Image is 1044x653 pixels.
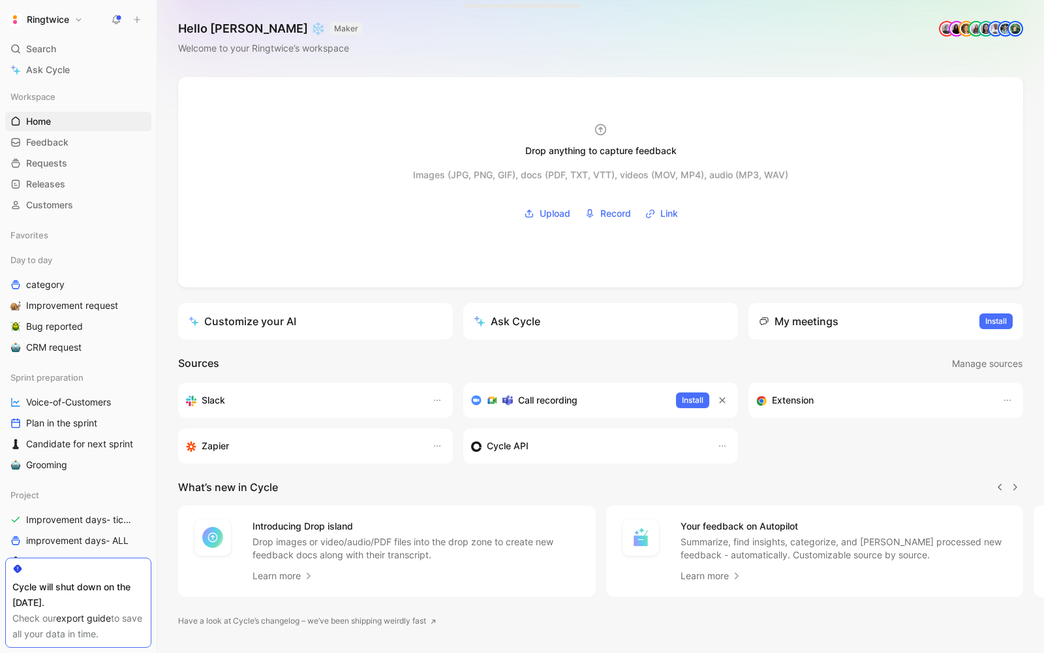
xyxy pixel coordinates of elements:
span: Install [682,394,703,407]
h1: Ringtwice [27,14,69,25]
div: Images (JPG, PNG, GIF), docs (PDF, TXT, VTT), videos (MOV, MP4), audio (MP3, WAV) [413,167,788,183]
a: Ask Cycle [5,60,151,80]
div: Day to daycategory🐌Improvement request🪲Bug reported🤖CRM request [5,250,151,357]
div: Sprint preparation [5,368,151,387]
button: Ask Cycle [463,303,738,340]
div: Welcome to your Ringtwice’s workspace [178,40,362,56]
span: Link [660,206,678,221]
div: Ask Cycle [474,313,540,329]
a: improvement days- ALL [5,531,151,550]
span: Grooming [26,458,67,471]
a: Voice-of-Customers [5,392,151,412]
img: 🤖 [10,460,21,470]
img: 🪲 [10,321,21,332]
div: ProjectImprovement days- tickets readyimprovement days- ALL♟️Card investigations [5,485,151,571]
div: Record & transcribe meetings from Zoom, Meet & Teams. [471,392,666,408]
div: Workspace [5,87,151,106]
div: My meetings [759,313,838,329]
a: 🤖CRM request [5,338,151,357]
h4: Introducing Drop island [253,518,580,534]
button: Manage sources [951,355,1023,372]
img: avatar [1009,22,1022,35]
span: Record [600,206,631,221]
div: Customize your AI [189,313,296,329]
a: Customers [5,195,151,215]
div: Sync your customers, send feedback and get updates in Slack [186,392,419,408]
a: 🤖Grooming [5,455,151,475]
div: Sprint preparationVoice-of-CustomersPlan in the sprint♟️Candidate for next sprint🤖Grooming [5,368,151,475]
span: improvement days- ALL [26,534,129,547]
div: Day to day [5,250,151,270]
span: Plan in the sprint [26,417,97,430]
img: avatar [989,22,1002,35]
img: avatar [979,22,992,35]
a: Home [5,112,151,131]
span: Ask Cycle [26,62,70,78]
a: category [5,275,151,295]
a: Learn more [681,568,742,584]
a: ♟️Card investigations [5,552,151,571]
span: Voice-of-Customers [26,396,111,409]
a: 🪲Bug reported [5,317,151,336]
div: Capture feedback from thousands of sources with Zapier (survey results, recordings, sheets, etc). [186,438,419,454]
img: 🐌 [10,300,21,311]
span: Feedback [26,136,69,149]
div: Project [5,485,151,505]
button: ♟️ [8,554,23,569]
img: 🤖 [10,342,21,353]
div: Favorites [5,225,151,245]
span: Card investigations [26,555,108,568]
span: Workspace [10,90,55,103]
img: Ringtwice [8,13,22,26]
span: Manage sources [952,356,1022,372]
button: ♟️ [8,436,23,452]
span: Project [10,488,39,502]
button: MAKER [330,22,362,35]
span: Improvement request [26,299,118,312]
p: Summarize, find insights, categorize, and [PERSON_NAME] processed new feedback - automatically. C... [681,535,1008,562]
img: ♟️ [10,439,21,449]
button: 🐌 [8,298,23,313]
button: Install [979,313,1013,329]
p: Drop images or video/audio/PDF files into the drop zone to create new feedback docs along with th... [253,535,580,562]
button: 🤖 [8,340,23,355]
h3: Cycle API [487,438,529,454]
a: Plan in the sprint [5,413,151,433]
span: Requests [26,157,67,170]
div: Sync customers & send feedback from custom sources. Get inspired by our favorite use case [471,438,704,454]
h1: Hello [PERSON_NAME] ❄️ [178,21,362,37]
h2: Sources [178,355,219,372]
div: Check our to save all your data in time. [12,611,144,642]
span: Improvement days- tickets ready [26,513,136,526]
a: Feedback [5,133,151,152]
span: Favorites [10,229,48,242]
button: Link [641,204,683,223]
a: Improvement days- tickets ready [5,510,151,530]
h4: Your feedback on Autopilot [681,518,1008,534]
span: Install [985,315,1007,328]
button: 🪲 [8,319,23,334]
span: Home [26,115,51,128]
a: Have a look at Cycle’s changelog – we’ve been shipping weirdly fast [178,614,437,628]
div: Drop anything to capture feedback [525,143,677,159]
a: export guide [56,613,111,624]
h3: Zapier [202,438,229,454]
span: Day to day [10,253,52,266]
img: avatar [970,22,983,35]
span: CRM request [26,341,82,354]
button: Upload [519,204,575,223]
span: Releases [26,178,65,191]
a: Customize your AI [178,303,453,340]
span: Customers [26,199,73,212]
span: Candidate for next sprint [26,438,133,451]
button: RingtwiceRingtwice [5,10,86,29]
img: avatar [950,22,963,35]
div: Search [5,39,151,59]
img: ♟️ [10,556,21,567]
a: Learn more [253,568,314,584]
button: Install [676,392,709,408]
h2: What’s new in Cycle [178,479,278,495]
a: Releases [5,174,151,194]
button: Record [580,204,636,223]
span: Sprint preparation [10,371,84,384]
